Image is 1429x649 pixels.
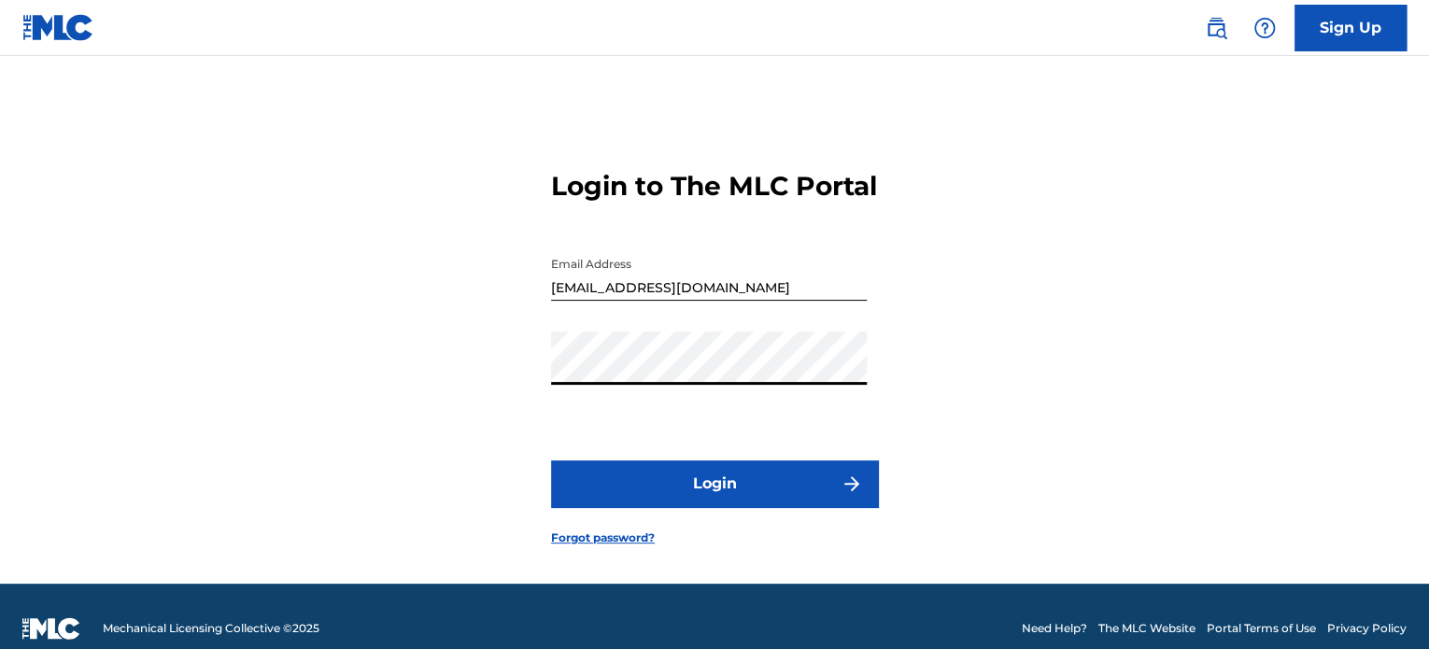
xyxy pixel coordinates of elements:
a: Public Search [1197,9,1235,47]
img: logo [22,617,80,640]
a: Sign Up [1295,5,1407,51]
a: Privacy Policy [1327,620,1407,637]
div: Help [1246,9,1283,47]
a: The MLC Website [1098,620,1196,637]
a: Need Help? [1022,620,1087,637]
img: MLC Logo [22,14,94,41]
img: help [1253,17,1276,39]
a: Forgot password? [551,529,655,546]
img: f7272a7cc735f4ea7f67.svg [841,473,863,495]
button: Login [551,460,878,507]
span: Mechanical Licensing Collective © 2025 [103,620,319,637]
h3: Login to The MLC Portal [551,170,877,203]
img: search [1205,17,1227,39]
a: Portal Terms of Use [1207,620,1316,637]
